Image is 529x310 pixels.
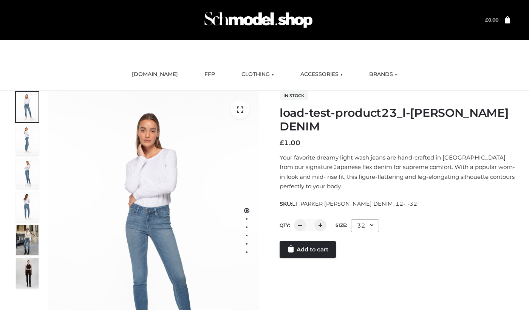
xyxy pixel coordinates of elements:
[126,66,184,83] a: [DOMAIN_NAME]
[336,222,347,228] label: Size:
[485,17,488,23] span: £
[351,219,379,232] div: 32
[280,153,515,191] p: Your favorite dreamy light wash jeans are hand-crafted in [GEOGRAPHIC_DATA] from our signature Ja...
[236,66,280,83] a: CLOTHING
[280,139,300,147] bdi: 1.00
[199,66,221,83] a: FFP
[280,106,515,133] h1: load-test-product23_l-[PERSON_NAME] DENIM
[16,158,39,189] img: 2001KLX-Ava-skinny-cove-3-scaled_eb6bf915-b6b9-448f-8c6c-8cabb27fd4b2.jpg
[16,225,39,255] img: Bowery-Skinny_Cove-1.jpg
[202,5,315,35] img: Schmodel Admin 964
[295,66,348,83] a: ACCESSORIES
[485,17,498,23] bdi: 0.00
[280,241,336,258] a: Add to cart
[16,92,39,122] img: 2001KLX-Ava-skinny-cove-1-scaled_9b141654-9513-48e5-b76c-3dc7db129200.jpg
[485,17,498,23] a: £0.00
[280,199,418,208] span: SKU:
[16,258,39,288] img: 49df5f96394c49d8b5cbdcda3511328a.HD-1080p-2.5Mbps-49301101_thumbnail.jpg
[280,222,290,228] label: QTY:
[363,66,403,83] a: BRANDS
[280,91,308,100] span: In stock
[16,192,39,222] img: 2001KLX-Ava-skinny-cove-2-scaled_32c0e67e-5e94-449c-a916-4c02a8c03427.jpg
[280,139,284,147] span: £
[292,200,417,207] span: LT_PARKER [PERSON_NAME] DENIM_12-_-32
[16,125,39,155] img: 2001KLX-Ava-skinny-cove-4-scaled_4636a833-082b-4702-abec-fd5bf279c4fc.jpg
